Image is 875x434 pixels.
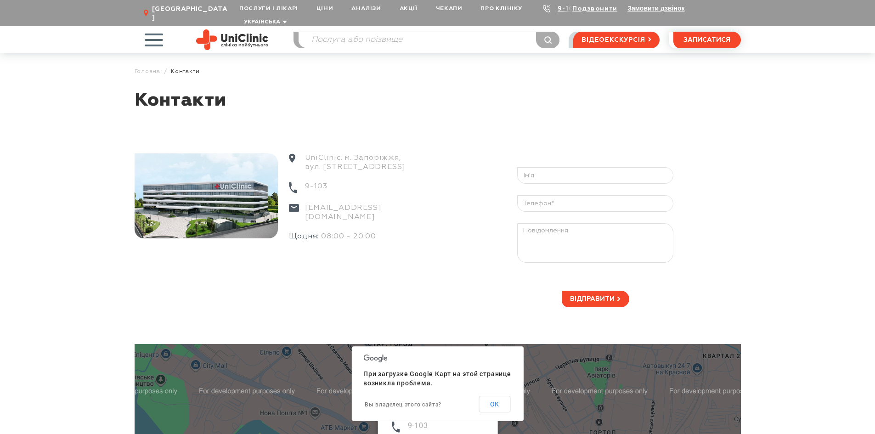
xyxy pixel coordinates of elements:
[363,370,511,387] span: При загрузке Google Карт на этой странице возникла проблема.
[673,32,741,48] button: записатися
[562,291,629,307] button: Відправити
[152,5,230,22] span: [GEOGRAPHIC_DATA]
[289,233,322,240] span: Щодня:
[572,6,617,12] a: Подзвонити
[171,68,199,75] span: Контакти
[573,32,659,48] a: відеоекскурсія
[627,5,684,12] button: Замовити дзвінок
[558,6,578,12] a: 9-103
[289,232,425,251] div: 08:00 - 20:00
[289,153,425,182] div: UniClinic. м. Запоріжжя, вул. [STREET_ADDRESS]
[365,401,441,408] a: Вы владелец этого сайта?
[683,37,730,43] span: записатися
[305,182,327,193] a: 9-103
[135,68,161,75] a: Головна
[196,29,268,50] img: Uniclinic
[299,32,559,48] input: Послуга або прізвище
[581,32,645,48] span: відеоекскурсія
[244,19,280,25] span: Українська
[517,195,673,212] input: Телефон*
[305,203,425,222] a: [EMAIL_ADDRESS][DOMAIN_NAME]
[517,167,673,184] input: Ім’я
[570,296,615,302] span: Відправити
[479,396,510,412] button: ОК
[242,19,287,26] button: Українська
[135,89,741,121] h1: Контакти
